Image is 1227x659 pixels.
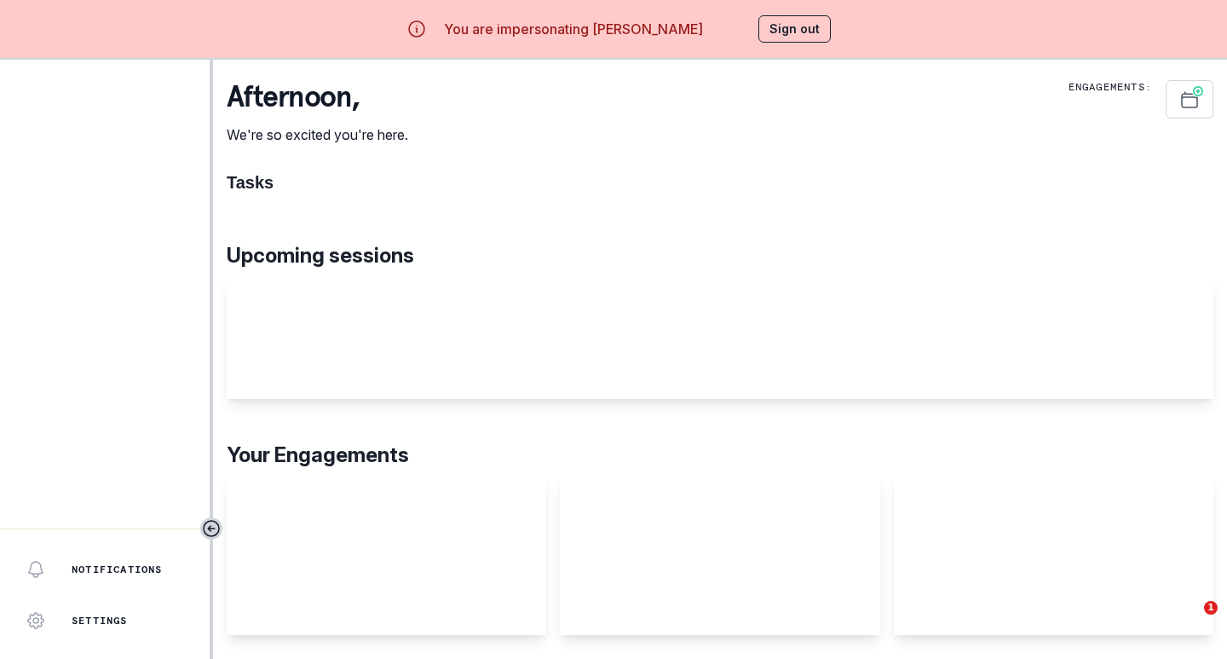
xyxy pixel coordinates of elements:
[72,563,163,576] p: Notifications
[1169,601,1210,642] iframe: Intercom live chat
[227,172,1213,193] h1: Tasks
[758,15,831,43] button: Sign out
[1166,80,1213,119] button: Schedule Sessions
[444,19,703,39] p: You are impersonating [PERSON_NAME]
[227,80,408,114] p: afternoon ,
[1069,80,1152,94] p: Engagements:
[227,440,1213,471] p: Your Engagements
[227,124,408,145] p: We're so excited you're here.
[227,240,1213,271] p: Upcoming sessions
[72,614,128,627] p: Settings
[1204,601,1218,615] span: 1
[200,517,222,540] button: Toggle sidebar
